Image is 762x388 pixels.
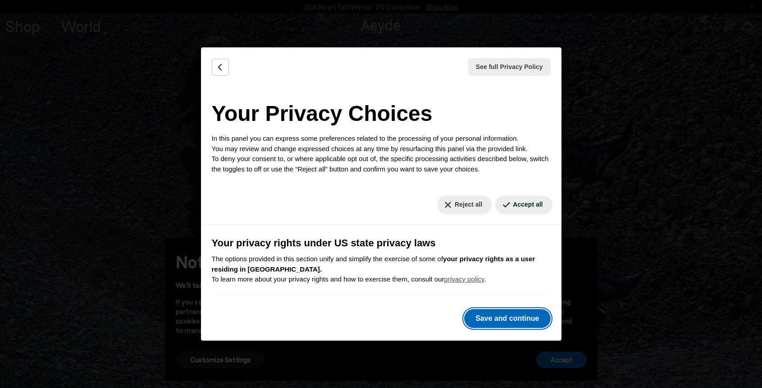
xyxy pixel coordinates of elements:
p: The options provided in this section unify and simplify the exercise of some of To learn more abo... [212,254,551,285]
button: Accept all [495,196,552,213]
h2: Your Privacy Choices [212,97,551,130]
button: Save and continue [464,309,550,328]
b: your privacy rights as a user residing in [GEOGRAPHIC_DATA]. [212,255,535,273]
button: Reject all [437,196,492,213]
span: See full Privacy Policy [476,62,543,72]
a: privacy policy [444,275,484,283]
p: In this panel you can express some preferences related to the processing of your personal informa... [212,134,551,174]
h3: Your privacy rights under US state privacy laws [212,236,551,250]
button: See full Privacy Policy [468,58,551,76]
button: Back [212,59,229,76]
